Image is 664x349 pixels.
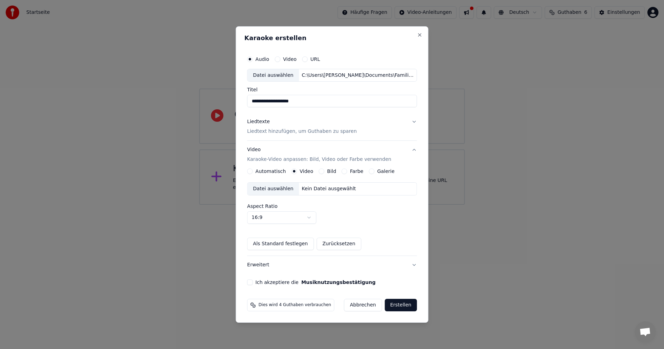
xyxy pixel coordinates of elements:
span: Dies wird 4 Guthaben verbrauchen [259,302,331,308]
div: Video [247,147,391,163]
button: LiedtexteLiedtext hinzufügen, um Guthaben zu sparen [247,113,417,141]
button: Als Standard festlegen [247,238,314,250]
label: Video [300,169,313,174]
button: Erstellen [385,299,417,311]
button: Ich akzeptiere die [301,280,376,285]
label: Automatisch [256,169,286,174]
label: Farbe [350,169,363,174]
label: Audio [256,57,269,62]
label: Aspect Ratio [247,204,417,209]
div: Kein Datei ausgewählt [299,185,359,192]
p: Liedtext hinzufügen, um Guthaben zu sparen [247,128,357,135]
label: Titel [247,88,417,92]
div: C:\Users\[PERSON_NAME]\Documents\Familie\[PERSON_NAME]\4 [PERSON_NAME] & [PERSON_NAME] 2025 KW.mp3 [299,72,416,79]
button: Abbrechen [344,299,382,311]
button: VideoKaraoke-Video anpassen: Bild, Video oder Farbe verwenden [247,141,417,169]
div: Datei auswählen [248,183,299,195]
div: Datei auswählen [248,69,299,82]
label: Ich akzeptiere die [256,280,376,285]
label: Video [283,57,296,62]
button: Zurücksetzen [316,238,361,250]
div: Liedtexte [247,119,270,126]
label: Bild [327,169,336,174]
h2: Karaoke erstellen [245,35,420,41]
label: URL [311,57,320,62]
p: Karaoke-Video anpassen: Bild, Video oder Farbe verwenden [247,156,391,163]
label: Galerie [377,169,395,174]
div: VideoKaraoke-Video anpassen: Bild, Video oder Farbe verwenden [247,168,417,256]
button: Erweitert [247,256,417,274]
